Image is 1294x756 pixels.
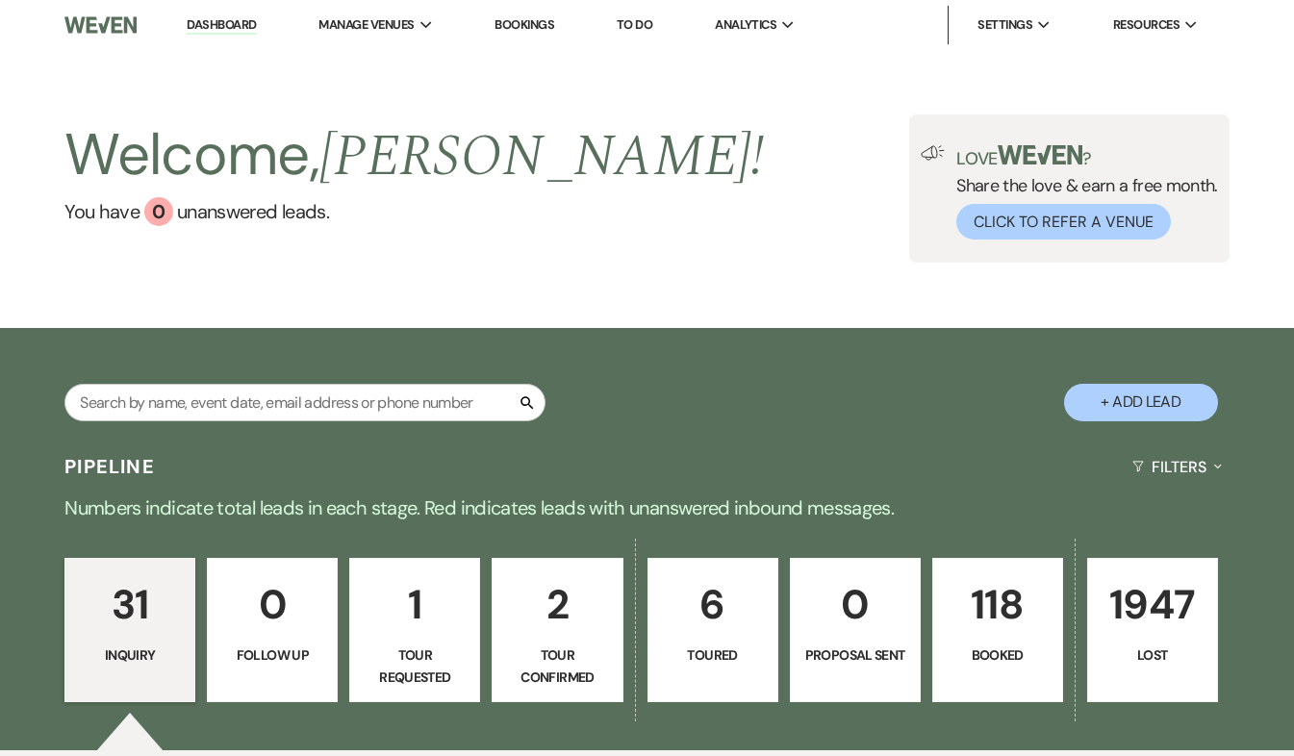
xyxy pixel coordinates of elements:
[977,15,1032,35] span: Settings
[349,558,480,702] a: 1Tour Requested
[64,558,195,702] a: 31Inquiry
[945,145,1218,239] div: Share the love & earn a free month.
[207,558,338,702] a: 0Follow Up
[77,572,183,637] p: 31
[492,558,622,702] a: 2Tour Confirmed
[64,384,546,421] input: Search by name, event date, email address or phone number
[956,204,1171,239] button: Click to Refer a Venue
[504,572,610,637] p: 2
[504,644,610,688] p: Tour Confirmed
[647,558,778,702] a: 6Toured
[945,644,1051,666] p: Booked
[1113,15,1180,35] span: Resources
[64,453,155,480] h3: Pipeline
[1100,644,1205,666] p: Lost
[998,145,1083,164] img: weven-logo-green.svg
[956,145,1218,167] p: Love ?
[219,644,325,666] p: Follow Up
[495,16,554,33] a: Bookings
[77,644,183,666] p: Inquiry
[617,16,652,33] a: To Do
[802,572,908,637] p: 0
[945,572,1051,637] p: 118
[64,5,137,45] img: Weven Logo
[921,145,945,161] img: loud-speaker-illustration.svg
[1087,558,1218,702] a: 1947Lost
[802,644,908,666] p: Proposal Sent
[219,572,325,637] p: 0
[1125,441,1230,492] button: Filters
[144,197,173,226] div: 0
[932,558,1063,702] a: 118Booked
[187,16,256,35] a: Dashboard
[660,644,766,666] p: Toured
[318,15,414,35] span: Manage Venues
[319,113,764,201] span: [PERSON_NAME] !
[64,114,764,197] h2: Welcome,
[362,644,468,688] p: Tour Requested
[1064,384,1218,421] button: + Add Lead
[362,572,468,637] p: 1
[715,15,776,35] span: Analytics
[64,197,764,226] a: You have 0 unanswered leads.
[660,572,766,637] p: 6
[1100,572,1205,637] p: 1947
[790,558,921,702] a: 0Proposal Sent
